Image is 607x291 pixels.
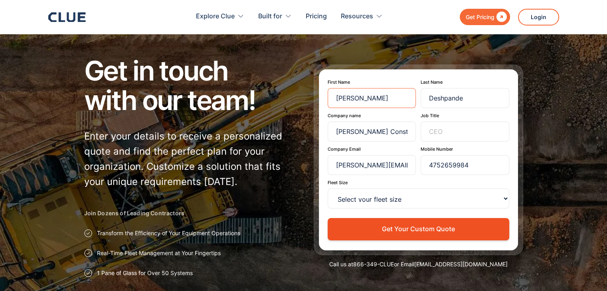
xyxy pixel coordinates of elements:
div: Built for [258,4,292,29]
div: Call us at or Email [314,260,523,268]
div: Resources [341,4,383,29]
button: Get Your Custom Quote [328,218,509,240]
label: Company Email [328,146,416,152]
input: Ben [328,88,416,108]
label: Job Title [421,113,509,118]
div:  [494,12,507,22]
h2: Join Dozens of Leading Contractors [84,209,294,217]
a: Get Pricing [460,9,510,25]
a: 866-349-CLUE [353,261,394,267]
input: CEO [421,122,509,142]
img: Approval checkmark icon [84,229,92,237]
label: Mobile Number [421,146,509,152]
input: (123)-456-7890 [421,155,509,175]
img: Approval checkmark icon [84,249,92,257]
label: Fleet Size [328,180,509,185]
h1: Get in touch with our team! [84,56,294,115]
p: Real-Time Fleet Management at Your Fingertips [97,249,221,257]
p: 1 Pane of Glass for Over 50 Systems [97,269,193,277]
p: Enter your details to receive a personalized quote and find the perfect plan for your organizatio... [84,129,294,189]
label: First Name [328,79,416,85]
div: Explore Clue [196,4,235,29]
img: Approval checkmark icon [84,269,92,277]
div: Explore Clue [196,4,244,29]
a: Pricing [306,4,327,29]
input: Holt [421,88,509,108]
div: Get Pricing [466,12,494,22]
label: Company name [328,113,416,118]
a: [EMAIL_ADDRESS][DOMAIN_NAME] [414,261,508,267]
input: benholt@usa.com [328,155,416,175]
div: Resources [341,4,373,29]
input: US Contractor Inc. [328,122,416,142]
a: Login [518,9,559,26]
label: Last Name [421,79,509,85]
div: Built for [258,4,282,29]
p: Transform the Efficiency of Your Equipment Operations [97,229,240,237]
